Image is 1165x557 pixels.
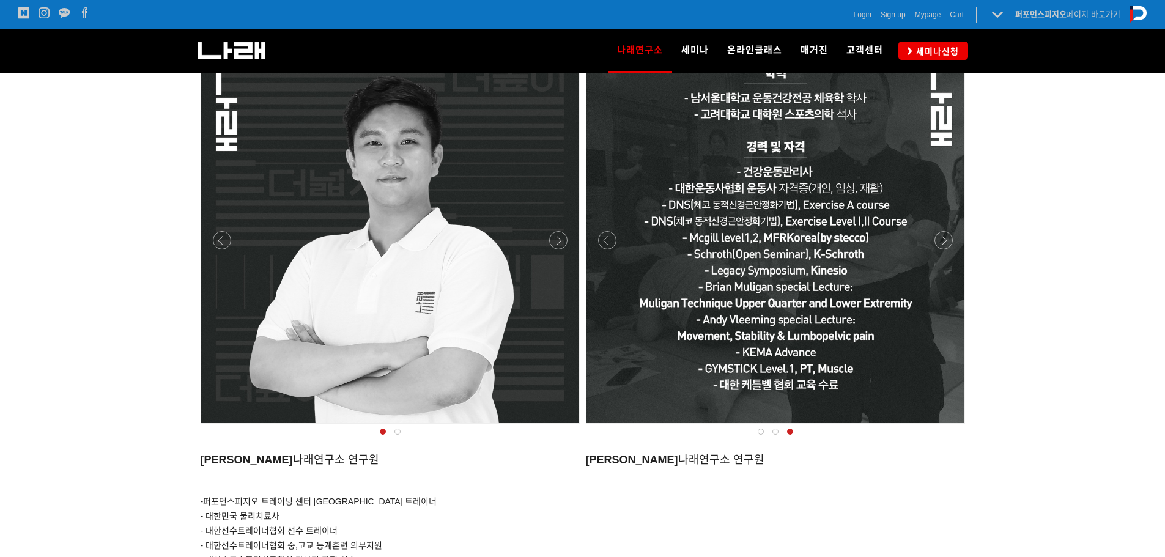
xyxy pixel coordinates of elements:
strong: [PERSON_NAME] [201,454,293,466]
a: Cart [950,9,964,21]
a: 온라인클래스 [718,29,791,72]
strong: [PERSON_NAME] [586,454,678,466]
span: 나래연구소 [617,40,663,60]
span: - 대한민국 물리치료사 [201,511,279,521]
span: 매거진 [801,45,828,56]
a: 퍼포먼스피지오페이지 바로가기 [1015,10,1120,19]
a: 나래연구소 [608,29,672,72]
a: Login [854,9,871,21]
span: - 대한선수트레이너협회 중,고교 동계훈련 의무지원 [201,540,382,550]
span: - 대한선수트레이너협회 선수 트레이너 [201,526,338,536]
span: 온라인클래스 [727,45,782,56]
a: Mypage [915,9,941,21]
span: 나래연구소 연구원 [586,454,764,466]
span: 세미나신청 [912,45,959,57]
span: 고객센터 [846,45,883,56]
a: 세미나신청 [898,42,968,59]
span: 세미나 [681,45,709,56]
span: - [201,496,437,506]
a: 매거진 [791,29,837,72]
a: Sign up [881,9,906,21]
span: 퍼포먼스피지오 트레이닝 센터 [GEOGRAPHIC_DATA] 트레이너 [203,496,437,506]
a: 고객센터 [837,29,892,72]
span: 나래연구소 연구원 [201,454,379,466]
a: 세미나 [672,29,718,72]
strong: 퍼포먼스피지오 [1015,10,1067,19]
